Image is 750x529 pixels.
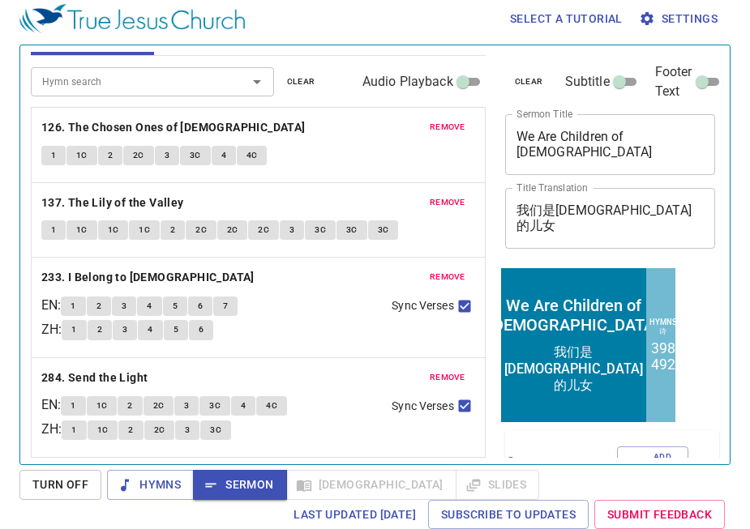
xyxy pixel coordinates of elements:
span: 3 [165,148,169,163]
span: clear [287,75,315,89]
button: 2 [161,220,185,240]
span: 5 [173,299,178,314]
button: 2C [248,220,279,240]
p: EN : [41,395,61,415]
textarea: We Are Children of [DEMOGRAPHIC_DATA] [516,129,705,160]
button: 4 [231,396,255,416]
button: Open [246,70,268,93]
li: 492 [152,91,177,107]
button: 4 [137,296,161,316]
button: 4C [256,396,287,416]
button: 2C [123,146,154,165]
button: 6 [188,296,212,316]
button: 1C [88,420,118,440]
button: 3 [112,296,136,316]
button: 1C [66,146,97,165]
span: 1C [76,148,88,163]
span: 1C [139,223,150,237]
span: 1 [51,148,56,163]
button: 2C [144,420,175,440]
button: 1 [41,220,66,240]
button: 3C [305,220,336,240]
button: 126. The Chosen Ones of [DEMOGRAPHIC_DATA] [41,117,308,138]
span: 1C [97,423,109,437]
button: 1 [62,420,86,440]
span: 2C [154,423,165,437]
span: 1C [96,399,108,413]
span: Sync Verses [392,297,453,314]
button: 1C [87,396,118,416]
div: Sermon Lineup(1)clearAdd to Lineup [505,430,719,514]
span: 3 [289,223,294,237]
button: Turn Off [19,470,101,500]
span: Sync Verses [392,398,453,415]
span: 3C [209,399,221,413]
button: 1C [129,220,160,240]
button: 2 [118,420,143,440]
span: Add to Lineup [628,450,678,494]
span: 1 [71,322,76,337]
button: clear [277,72,325,92]
span: Submit Feedback [607,505,712,525]
span: 2 [96,299,101,314]
button: 1 [61,296,85,316]
span: 3 [122,299,126,314]
button: 2C [186,220,216,240]
button: remove [420,267,475,287]
button: 5 [163,296,187,316]
span: 4 [241,399,246,413]
span: 3 [184,399,189,413]
span: 2C [227,223,238,237]
button: 2 [87,296,111,316]
button: 2 [118,396,142,416]
span: 2 [127,399,132,413]
b: 126. The Chosen Ones of [DEMOGRAPHIC_DATA] [41,117,306,138]
li: 398 [152,75,177,91]
button: 3 [280,220,304,240]
button: 3C [368,220,399,240]
button: 1C [66,220,97,240]
b: 137. The Lily of the Valley [41,193,184,213]
button: 7 [213,296,238,316]
span: remove [430,270,465,284]
button: 1 [62,320,86,339]
span: 4C [246,148,258,163]
button: 1 [61,396,85,416]
span: 3 [185,423,190,437]
span: Subscribe to Updates [441,505,576,525]
button: 2C [217,220,248,240]
span: 3C [346,223,358,237]
button: 6 [189,320,213,339]
button: 233. I Belong to [DEMOGRAPHIC_DATA] [41,267,257,288]
span: Subtitle [565,72,610,92]
span: 2 [108,148,113,163]
button: 2C [144,396,174,416]
button: 2 [98,146,122,165]
span: 3C [190,148,201,163]
span: 5 [174,322,178,337]
span: 4 [147,299,152,314]
img: True Jesus Church [19,4,245,33]
button: 1 [41,146,66,165]
span: 3C [378,223,389,237]
span: 1C [76,223,88,237]
span: Hymns [120,475,181,495]
span: 2C [133,148,144,163]
span: remove [430,195,465,210]
p: Sermon Lineup ( 1 ) [507,453,563,492]
span: clear [515,75,543,89]
button: Hymns [107,470,194,500]
span: 3C [210,423,221,437]
button: clear [505,72,553,92]
button: 3C [180,146,211,165]
span: 1C [108,223,119,237]
span: 1 [71,399,75,413]
span: 3C [315,223,326,237]
textarea: 我们是[DEMOGRAPHIC_DATA]的儿女 [516,203,705,233]
span: 1 [51,223,56,237]
button: 4 [212,146,236,165]
div: 我们是[DEMOGRAPHIC_DATA]的儿女 [6,78,144,129]
span: 2 [97,322,102,337]
button: 3 [155,146,179,165]
span: 3 [122,322,127,337]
